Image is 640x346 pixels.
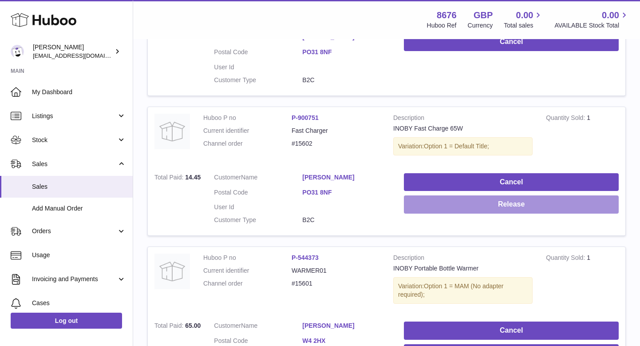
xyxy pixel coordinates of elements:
[468,21,493,30] div: Currency
[292,254,319,261] a: P-544373
[32,251,126,259] span: Usage
[154,254,190,289] img: no-photo.jpg
[302,216,391,224] dd: B2C
[33,52,130,59] span: [EMAIL_ADDRESS][DOMAIN_NAME]
[203,254,292,262] dt: Huboo P no
[185,322,201,329] span: 65.00
[404,195,619,214] button: Release
[302,188,391,197] a: PO31 8NF
[292,266,380,275] dd: WARMER01
[404,33,619,51] button: Cancel
[154,174,185,183] strong: Total Paid
[302,322,391,330] a: [PERSON_NAME]
[393,277,533,304] div: Variation:
[504,21,543,30] span: Total sales
[214,188,302,199] dt: Postal Code
[302,173,391,182] a: [PERSON_NAME]
[32,204,126,213] span: Add Manual Order
[424,143,489,150] span: Option 1 = Default Title;
[516,9,533,21] span: 0.00
[214,63,302,72] dt: User Id
[474,9,493,21] strong: GBP
[393,114,533,124] strong: Description
[404,322,619,340] button: Cancel
[393,137,533,155] div: Variation:
[203,139,292,148] dt: Channel order
[214,203,302,211] dt: User Id
[32,88,126,96] span: My Dashboard
[203,114,292,122] dt: Huboo P no
[302,48,391,56] a: PO31 8NF
[292,279,380,288] dd: #15601
[302,76,391,84] dd: B2C
[203,127,292,135] dt: Current identifier
[546,254,587,263] strong: Quantity Sold
[546,114,587,123] strong: Quantity Sold
[393,264,533,273] div: INOBY Portable Bottle Warmer
[404,173,619,191] button: Cancel
[539,107,625,167] td: 1
[554,21,629,30] span: AVAILABLE Stock Total
[214,216,302,224] dt: Customer Type
[32,136,117,144] span: Stock
[539,247,625,315] td: 1
[11,45,24,58] img: hello@inoby.co.uk
[32,112,117,120] span: Listings
[214,173,302,184] dt: Name
[185,174,201,181] span: 14.45
[214,48,302,59] dt: Postal Code
[302,337,391,345] a: W4 2HX
[292,139,380,148] dd: #15602
[32,299,126,307] span: Cases
[32,227,117,235] span: Orders
[154,322,185,331] strong: Total Paid
[427,21,457,30] div: Huboo Ref
[292,114,319,121] a: P-900751
[214,322,302,332] dt: Name
[32,160,117,168] span: Sales
[32,275,117,283] span: Invoicing and Payments
[214,322,241,329] span: Customer
[32,183,126,191] span: Sales
[154,114,190,149] img: no-photo.jpg
[214,76,302,84] dt: Customer Type
[292,127,380,135] dd: Fast Charger
[504,9,543,30] a: 0.00 Total sales
[393,124,533,133] div: INOBY Fast Charge 65W
[437,9,457,21] strong: 8676
[398,282,503,298] span: Option 1 = MAM (No adapter required);
[554,9,629,30] a: 0.00 AVAILABLE Stock Total
[11,313,122,329] a: Log out
[203,279,292,288] dt: Channel order
[602,9,619,21] span: 0.00
[203,266,292,275] dt: Current identifier
[393,254,533,264] strong: Description
[214,174,241,181] span: Customer
[33,43,113,60] div: [PERSON_NAME]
